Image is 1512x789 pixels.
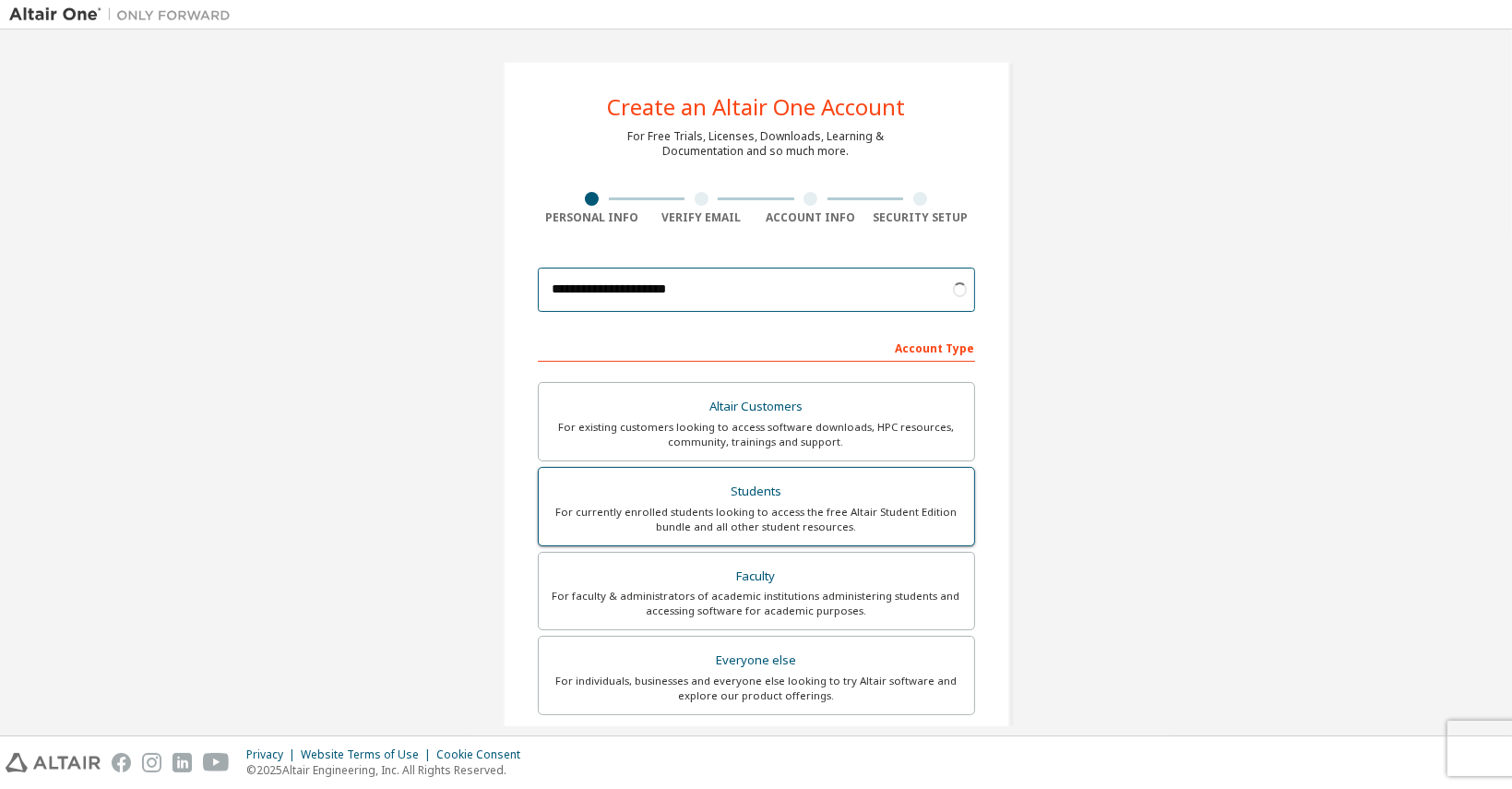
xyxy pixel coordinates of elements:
[6,753,101,772] img: altair_logo.svg
[550,648,963,674] div: Everyone else
[550,505,963,534] div: For currently enrolled students looking to access the free Altair Student Edition bundle and all ...
[142,753,161,772] img: instagram.svg
[550,674,963,703] div: For individuals, businesses and everyone else looking to try Altair software and explore our prod...
[246,762,531,778] p: © 2025 Altair Engineering, Inc. All Rights Reserved.
[246,747,301,762] div: Privacy
[301,747,436,762] div: Website Terms of Use
[538,210,648,225] div: Personal Info
[173,753,192,772] img: linkedin.svg
[550,479,963,505] div: Students
[550,564,963,590] div: Faculty
[550,420,963,449] div: For existing customers looking to access software downloads, HPC resources, community, trainings ...
[550,589,963,618] div: For faculty & administrators of academic institutions administering students and accessing softwa...
[550,394,963,420] div: Altair Customers
[203,753,230,772] img: youtube.svg
[538,332,975,362] div: Account Type
[112,753,131,772] img: facebook.svg
[436,747,531,762] div: Cookie Consent
[756,210,866,225] div: Account Info
[865,210,975,225] div: Security Setup
[9,6,240,24] img: Altair One
[647,210,756,225] div: Verify Email
[628,129,885,159] div: For Free Trials, Licenses, Downloads, Learning & Documentation and so much more.
[607,96,905,118] div: Create an Altair One Account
